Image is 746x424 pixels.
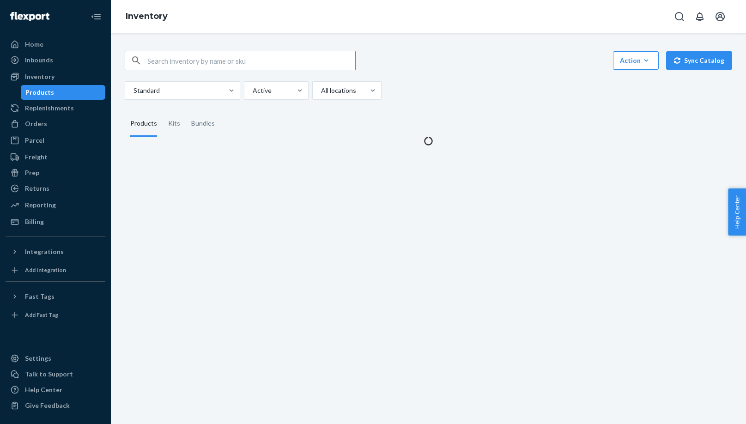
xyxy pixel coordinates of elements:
div: Prep [25,168,39,177]
div: Returns [25,184,49,193]
div: Parcel [25,136,44,145]
a: Billing [6,214,105,229]
div: Orders [25,119,47,128]
a: Help Center [6,382,105,397]
div: Bundles [191,111,215,137]
a: Orders [6,116,105,131]
button: Open notifications [691,7,709,26]
a: Home [6,37,105,52]
div: Settings [25,354,51,363]
a: Prep [6,165,105,180]
input: Active [252,86,253,95]
div: Products [130,111,157,137]
a: Replenishments [6,101,105,115]
button: Sync Catalog [666,51,732,70]
div: Home [25,40,43,49]
a: Freight [6,150,105,164]
div: Reporting [25,200,56,210]
div: Fast Tags [25,292,55,301]
a: Inventory [126,11,168,21]
button: Fast Tags [6,289,105,304]
div: Replenishments [25,103,74,113]
div: Add Integration [25,266,66,274]
button: Open account menu [711,7,729,26]
button: Integrations [6,244,105,259]
div: Talk to Support [25,369,73,379]
a: Add Fast Tag [6,308,105,322]
a: Settings [6,351,105,366]
a: Products [21,85,106,100]
a: Returns [6,181,105,196]
div: Kits [168,111,180,137]
input: All locations [320,86,321,95]
a: Add Integration [6,263,105,278]
div: Add Fast Tag [25,311,58,319]
button: Action [613,51,659,70]
div: Products [25,88,54,97]
div: Freight [25,152,48,162]
div: Inbounds [25,55,53,65]
a: Talk to Support [6,367,105,382]
div: Give Feedback [25,401,70,410]
a: Reporting [6,198,105,212]
div: Integrations [25,247,64,256]
ol: breadcrumbs [118,3,175,30]
button: Give Feedback [6,398,105,413]
button: Help Center [728,188,746,236]
a: Parcel [6,133,105,148]
div: Inventory [25,72,55,81]
div: Help Center [25,385,62,394]
button: Open Search Box [670,7,689,26]
div: Billing [25,217,44,226]
button: Close Navigation [87,7,105,26]
div: Action [620,56,652,65]
img: Flexport logo [10,12,49,21]
input: Search inventory by name or sku [147,51,355,70]
a: Inbounds [6,53,105,67]
a: Inventory [6,69,105,84]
